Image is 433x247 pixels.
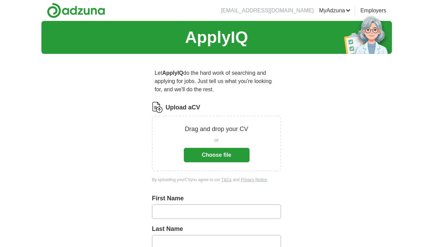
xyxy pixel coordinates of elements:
img: Adzuna logo [47,3,105,18]
li: [EMAIL_ADDRESS][DOMAIN_NAME] [221,7,314,15]
div: By uploading your CV you agree to our and . [152,177,281,183]
img: CV Icon [152,102,163,113]
label: Upload a CV [166,103,200,112]
p: Drag and drop your CV [185,125,248,134]
a: Employers [360,7,386,15]
label: Last Name [152,224,281,234]
a: MyAdzuna [319,7,351,15]
span: or [214,137,218,144]
strong: ApplyIQ [162,70,183,76]
a: T&Cs [221,177,232,182]
label: First Name [152,194,281,203]
button: Choose file [184,148,250,162]
h1: ApplyIQ [185,25,248,50]
p: Let do the hard work of searching and applying for jobs. Just tell us what you're looking for, an... [152,66,281,96]
a: Privacy Notice [241,177,267,182]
